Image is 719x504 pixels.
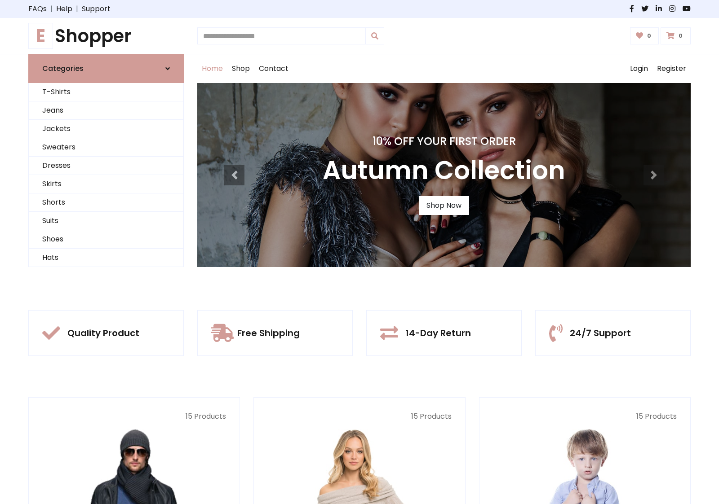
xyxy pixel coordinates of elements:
a: Register [652,54,691,83]
p: 15 Products [267,411,451,422]
span: 0 [645,32,653,40]
a: Shop [227,54,254,83]
h6: Categories [42,64,84,73]
a: Shop Now [419,196,469,215]
h5: 14-Day Return [405,328,471,338]
p: 15 Products [42,411,226,422]
h5: 24/7 Support [570,328,631,338]
h5: Quality Product [67,328,139,338]
a: Shoes [29,230,183,249]
span: E [28,23,53,49]
a: Shorts [29,193,183,212]
a: T-Shirts [29,83,183,101]
a: Contact [254,54,293,83]
a: Jeans [29,101,183,120]
a: Jackets [29,120,183,138]
a: Sweaters [29,138,183,157]
a: Categories [28,54,184,83]
a: Support [82,4,111,14]
a: Suits [29,212,183,230]
a: Dresses [29,157,183,175]
h1: Shopper [28,25,184,47]
a: EShopper [28,25,184,47]
h3: Autumn Collection [323,155,565,185]
span: 0 [676,32,685,40]
p: 15 Products [493,411,677,422]
h4: 10% Off Your First Order [323,135,565,148]
a: FAQs [28,4,47,14]
a: Login [626,54,652,83]
h5: Free Shipping [237,328,300,338]
a: Home [197,54,227,83]
span: | [72,4,82,14]
a: Hats [29,249,183,267]
a: Skirts [29,175,183,193]
span: | [47,4,56,14]
a: Help [56,4,72,14]
a: 0 [630,27,659,44]
a: 0 [661,27,691,44]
